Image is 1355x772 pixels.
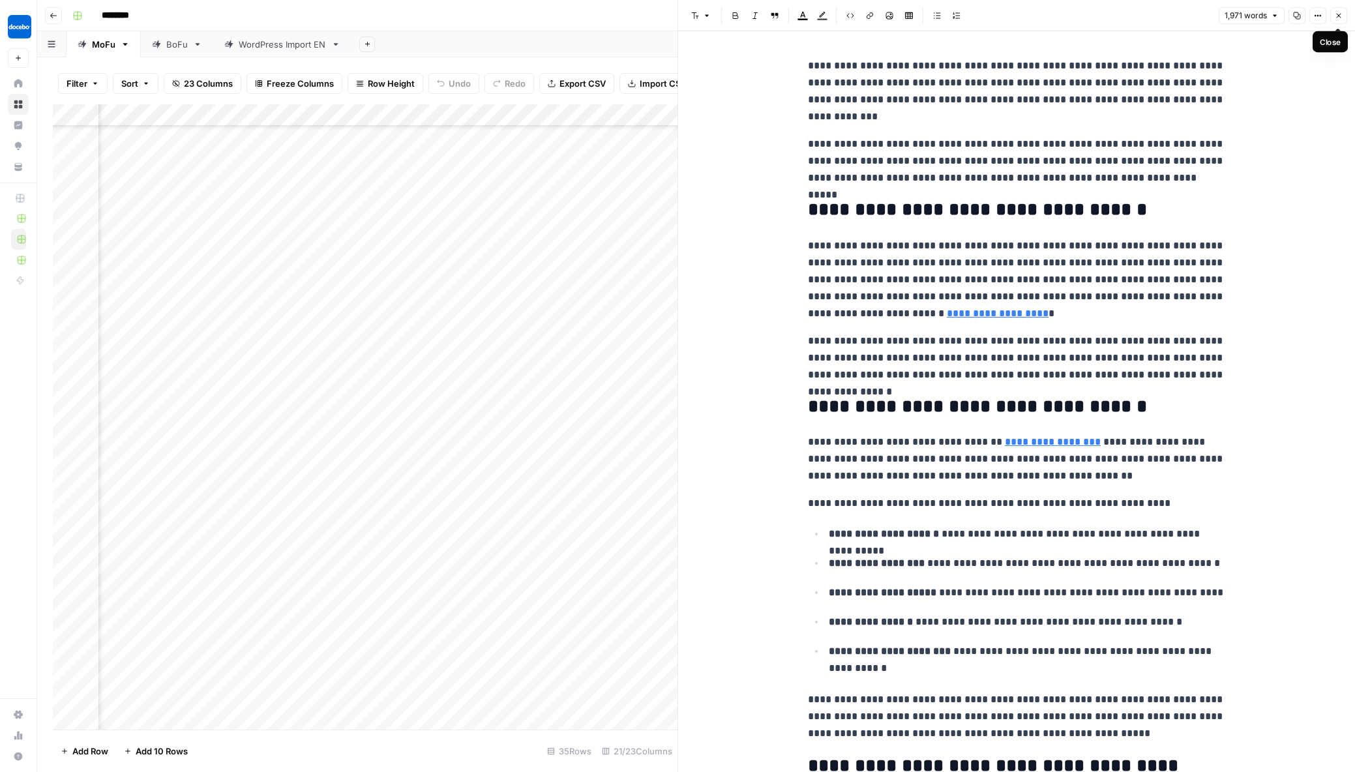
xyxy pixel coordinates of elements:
div: MoFu [92,38,115,51]
button: Filter [58,73,108,94]
a: Browse [8,94,29,115]
span: Add Row [72,745,108,758]
button: Help + Support [8,746,29,767]
a: WordPress Import EN [213,31,351,57]
span: Export CSV [559,77,606,90]
a: Opportunities [8,136,29,156]
a: MoFu [67,31,141,57]
div: 35 Rows [542,741,597,762]
button: Redo [484,73,534,94]
button: Row Height [348,73,423,94]
span: Freeze Columns [267,77,334,90]
span: 23 Columns [184,77,233,90]
span: 1,971 words [1225,10,1267,22]
button: Freeze Columns [246,73,342,94]
a: Usage [8,725,29,746]
div: Close [1320,36,1341,48]
button: Add 10 Rows [116,741,196,762]
button: Import CSV [619,73,695,94]
button: 23 Columns [164,73,241,94]
a: Insights [8,115,29,136]
span: Row Height [368,77,415,90]
span: Import CSV [640,77,687,90]
span: Add 10 Rows [136,745,188,758]
a: Settings [8,704,29,725]
span: Sort [121,77,138,90]
button: Workspace: Docebo [8,10,29,43]
a: BoFu [141,31,213,57]
button: Add Row [53,741,116,762]
div: 21/23 Columns [597,741,677,762]
span: Filter [67,77,87,90]
img: Docebo Logo [8,15,31,38]
button: Undo [428,73,479,94]
button: Sort [113,73,158,94]
span: Undo [449,77,471,90]
button: Export CSV [539,73,614,94]
div: BoFu [166,38,188,51]
div: WordPress Import EN [239,38,326,51]
a: Your Data [8,156,29,177]
button: 1,971 words [1219,7,1285,24]
span: Redo [505,77,526,90]
a: Home [8,73,29,94]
